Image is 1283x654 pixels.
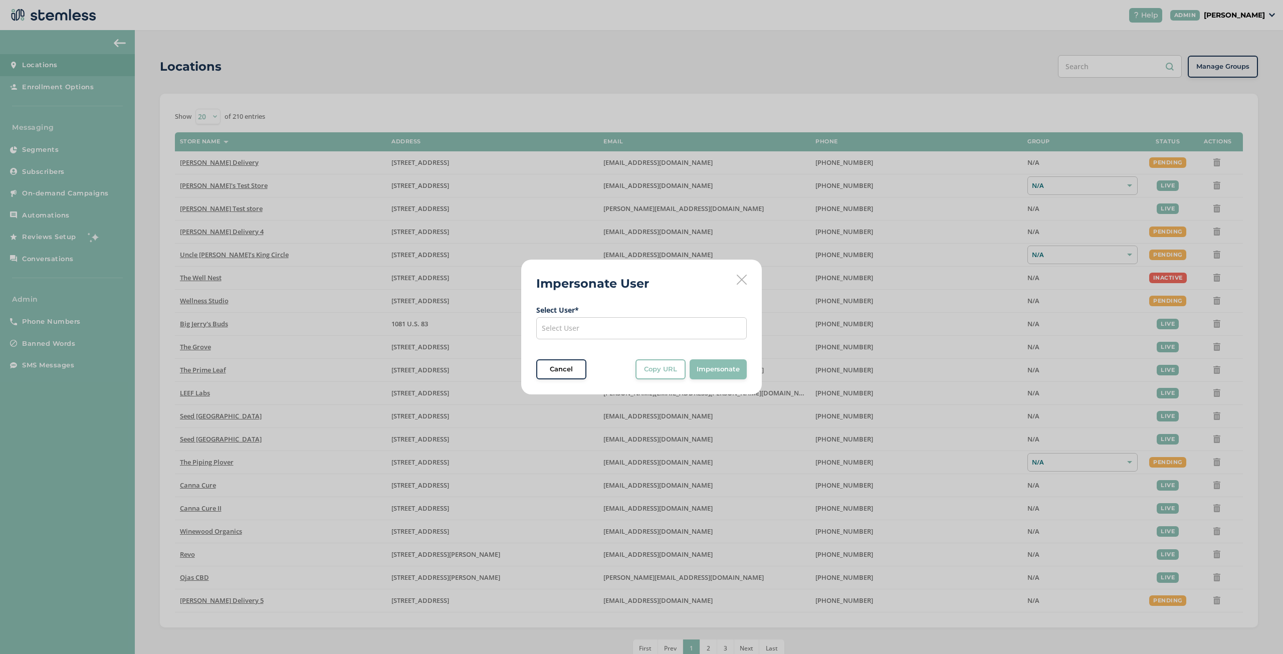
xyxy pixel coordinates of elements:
span: Impersonate [697,364,740,374]
span: Copy URL [644,364,677,374]
button: Cancel [536,359,586,379]
iframe: Chat Widget [1233,606,1283,654]
button: Impersonate [690,359,747,379]
label: Select User [536,305,747,315]
span: Cancel [550,364,573,374]
span: Select User [542,323,579,333]
h2: Impersonate User [536,275,649,293]
button: Copy URL [635,359,686,379]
